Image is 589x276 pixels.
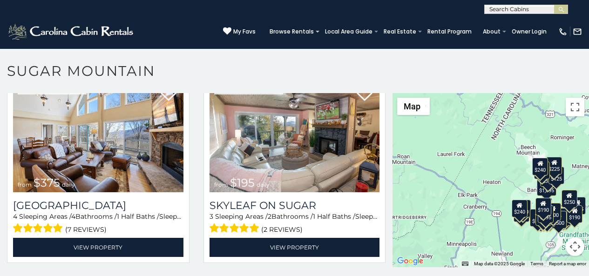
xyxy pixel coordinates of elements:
[562,190,577,208] div: $250
[573,27,582,36] img: mail-regular-white.png
[566,98,584,116] button: Toggle fullscreen view
[535,208,551,226] div: $375
[13,199,183,212] h3: Little Sugar Haven
[378,212,382,221] span: 8
[313,212,355,221] span: 1 Half Baths /
[261,223,303,236] span: (2 reviews)
[462,261,468,267] button: Keyboard shortcuts
[210,212,213,221] span: 3
[117,212,159,221] span: 1 Half Baths /
[549,261,586,266] a: Report a map error
[395,255,426,267] img: Google
[62,181,75,188] span: daily
[397,98,430,115] button: Change map style
[34,176,60,189] span: $375
[558,27,568,36] img: phone-regular-white.png
[230,176,255,189] span: $195
[71,212,75,221] span: 4
[379,25,421,38] a: Real Estate
[512,200,528,217] div: $240
[210,212,380,236] div: Sleeping Areas / Bathrooms / Sleeps:
[13,78,183,192] a: Little Sugar Haven from $375 daily
[13,212,17,221] span: 4
[530,209,546,227] div: $375
[423,25,476,38] a: Rental Program
[268,212,271,221] span: 2
[537,178,556,196] div: $1,095
[507,25,551,38] a: Owner Login
[395,255,426,267] a: Open this area in Google Maps (opens a new window)
[474,261,525,266] span: Map data ©2025 Google
[65,223,107,236] span: (7 reviews)
[535,198,551,215] div: $190
[233,27,256,36] span: My Favs
[532,158,548,175] div: $240
[546,157,562,175] div: $225
[478,25,505,38] a: About
[13,212,183,236] div: Sleeping Areas / Bathrooms / Sleeps:
[545,203,561,221] div: $200
[182,212,188,221] span: 10
[7,22,136,41] img: White-1-2.png
[210,199,380,212] a: Skyleaf on Sugar
[18,181,32,188] span: from
[13,78,183,192] img: Little Sugar Haven
[257,181,270,188] span: daily
[223,27,256,36] a: My Favs
[404,101,420,111] span: Map
[159,84,178,103] a: Add to favorites
[530,261,543,266] a: Terms
[555,208,571,226] div: $195
[567,205,582,223] div: $190
[13,238,183,257] a: View Property
[548,167,564,184] div: $125
[214,181,228,188] span: from
[355,84,374,103] a: Add to favorites
[210,238,380,257] a: View Property
[210,78,380,192] a: Skyleaf on Sugar from $195 daily
[570,197,586,215] div: $155
[265,25,318,38] a: Browse Rentals
[210,78,380,192] img: Skyleaf on Sugar
[566,237,584,256] button: Map camera controls
[13,199,183,212] a: [GEOGRAPHIC_DATA]
[320,25,377,38] a: Local Area Guide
